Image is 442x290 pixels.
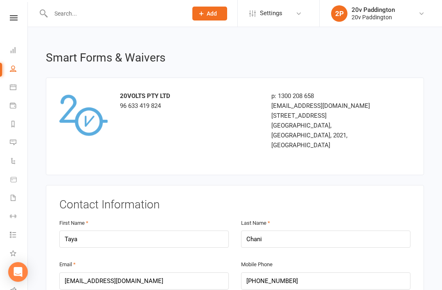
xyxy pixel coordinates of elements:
a: People [10,60,28,79]
div: 2P [331,5,347,22]
div: [STREET_ADDRESS] [271,111,380,121]
strong: 20VOLTS PTY LTD [120,92,170,100]
a: Reports [10,116,28,134]
a: Calendar [10,79,28,97]
div: 96 633 419 824 [120,91,259,111]
button: Add [192,7,227,21]
h2: Smart Forms & Waivers [46,52,424,64]
a: Dashboard [10,42,28,60]
a: Product Sales [10,171,28,190]
div: 20v Paddington [352,6,395,14]
input: Search... [48,8,182,19]
img: image1657777140.png [59,91,108,139]
label: First Name [59,219,88,228]
div: p: 1300 208 658 [271,91,380,101]
div: 20v Paddington [352,14,395,21]
div: [EMAIL_ADDRESS][DOMAIN_NAME] [271,101,380,111]
span: Add [207,10,217,17]
div: Open Intercom Messenger [8,262,28,282]
a: What's New [10,245,28,263]
span: Settings [260,4,282,23]
h3: Contact Information [59,199,410,211]
label: Mobile Phone [241,260,273,269]
label: Email [59,260,76,269]
div: [GEOGRAPHIC_DATA], [GEOGRAPHIC_DATA], 2021, [GEOGRAPHIC_DATA] [271,121,380,150]
a: Payments [10,97,28,116]
label: Last Name [241,219,270,228]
